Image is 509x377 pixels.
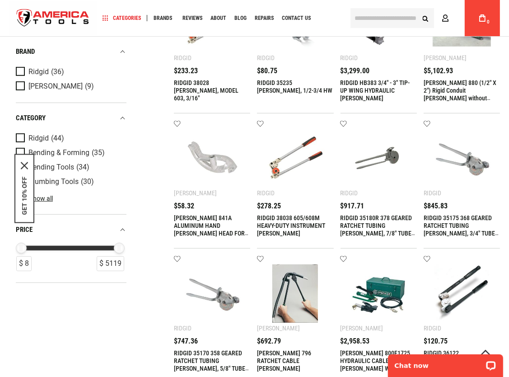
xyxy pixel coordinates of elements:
[28,68,49,76] span: Ridgid
[424,54,467,61] div: [PERSON_NAME]
[278,12,315,24] a: Contact Us
[266,264,324,323] img: GREENLEE 796 RATCHET CABLE BENDER
[424,338,448,345] span: $120.75
[28,149,89,157] span: Bending & Forming
[85,83,94,90] span: (9)
[341,54,358,61] div: Ridgid
[16,67,124,77] a: Ridgid (36)
[51,68,64,76] span: (36)
[424,67,453,75] span: $5,102.93
[16,195,53,202] a: Show all
[257,325,300,332] div: [PERSON_NAME]
[255,15,274,21] span: Repairs
[257,214,325,237] a: RIDGID 38038 605/608M HEAVY-DUTY INSTRUMENT [PERSON_NAME]
[417,9,434,27] button: Search
[16,177,124,187] a: Plumbing Tools (30)
[174,54,191,61] div: Ridgid
[257,67,277,75] span: $80.75
[424,203,448,210] span: $845.83
[257,349,311,372] a: [PERSON_NAME] 796 RATCHET CABLE [PERSON_NAME]
[97,256,124,271] div: $ 5119
[257,54,275,61] div: Ridgid
[183,264,241,323] img: RIDGID 35170 358 GEARED RATCHET TUBING BENDER, 5/8
[174,338,198,345] span: $747.36
[282,15,311,21] span: Contact Us
[433,129,491,188] img: RIDGID 35175 368 GEARED RATCHET TUBING BENDER, 3/4
[257,189,275,197] div: Ridgid
[174,214,248,245] a: [PERSON_NAME] 841A ALUMINUM HAND [PERSON_NAME] HEAD FOR 3/4" EMT, 1/2" RIGID/IMC
[174,189,217,197] div: [PERSON_NAME]
[76,164,89,171] span: (34)
[154,15,172,21] span: Brands
[382,349,509,377] iframe: LiveChat chat widget
[341,338,370,345] span: $2,958.53
[16,256,32,271] div: $ 8
[16,112,126,124] div: category
[21,162,28,170] svg: close icon
[81,178,94,186] span: (30)
[341,189,358,197] div: Ridgid
[350,129,408,188] img: RIDGID 35180R 378 GEARED RATCHET TUBING BENDER, 7/8
[174,203,194,210] span: $58.32
[257,79,332,94] a: RIDGID 35235 [PERSON_NAME], 1/2-3/4 HW
[98,12,145,24] a: Categories
[206,12,230,24] a: About
[92,149,105,157] span: (35)
[341,203,364,210] span: $917.71
[16,36,126,283] div: Product Filters
[21,177,28,215] button: GET 10% OFF
[174,79,238,102] a: RIDGID 38028 [PERSON_NAME], MODEL 603, 3/16"
[341,67,370,75] span: $3,299.00
[183,129,241,188] img: GREENLEE 841A ALUMINUM HAND BENDER HEAD FOR 3/4
[424,189,441,197] div: Ridgid
[424,325,441,332] div: Ridgid
[257,203,281,210] span: $278.25
[149,12,176,24] a: Brands
[21,162,28,170] button: Close
[9,1,97,35] a: store logo
[433,264,491,323] img: RIDGID 36122 BENDER, 404 TUBE
[210,15,226,21] span: About
[103,15,141,21] span: Categories
[28,134,49,142] span: Ridgid
[16,133,124,143] a: Ridgid (44)
[424,214,499,245] a: RIDGID 35175 368 GEARED RATCHET TUBING [PERSON_NAME], 3/4" TUBE OD
[174,325,191,332] div: Ridgid
[16,223,126,236] div: price
[16,81,124,91] a: [PERSON_NAME] (9)
[28,178,79,186] span: Plumbing Tools
[341,79,410,102] a: RIDGID HB383 3/4" - 3" TIP-UP WING HYDRAULIC [PERSON_NAME]
[424,79,496,109] a: [PERSON_NAME] 880 (1/2" X 2") Rigid Conduit [PERSON_NAME] without Hydraulic Pump
[16,162,124,172] a: Bending Tools (34)
[341,214,416,245] a: RIDGID 35180R 378 GEARED RATCHET TUBING [PERSON_NAME], 7/8" TUBE OD
[487,19,490,24] span: 0
[341,325,383,332] div: [PERSON_NAME]
[16,46,126,58] div: Brand
[51,135,64,142] span: (44)
[251,12,278,24] a: Repairs
[28,163,74,171] span: Bending Tools
[9,1,97,35] img: America Tools
[230,12,251,24] a: Blog
[257,338,281,345] span: $692.79
[234,15,247,21] span: Blog
[16,148,124,158] a: Bending & Forming (35)
[178,12,206,24] a: Reviews
[28,82,83,90] span: [PERSON_NAME]
[174,67,198,75] span: $233.23
[266,129,324,188] img: RIDGID 38038 605/608M HEAVY-DUTY INSTRUMENT BENDER
[350,264,408,323] img: GREENLEE 800F1725 HYDRAULIC CABLE BENDER WITH 1725 FOOT PUMP, HIGH PRESSURE HOSE UNIT AND STORAGE...
[182,15,202,21] span: Reviews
